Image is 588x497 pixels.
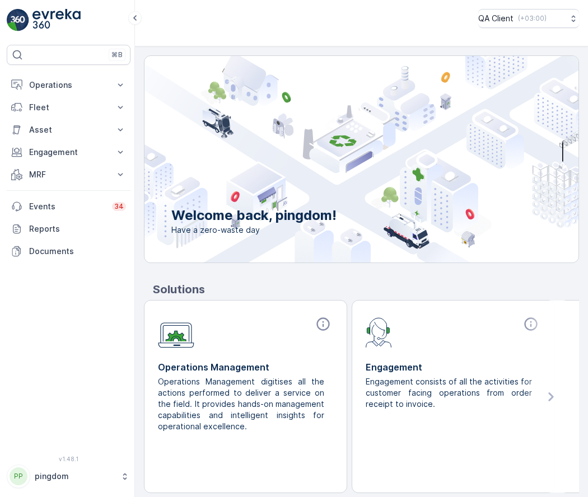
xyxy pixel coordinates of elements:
[158,316,194,348] img: module-icon
[94,56,578,262] img: city illustration
[158,376,324,432] p: Operations Management digitises all the actions performed to deliver a service on the field. It p...
[366,376,532,410] p: Engagement consists of all the activities for customer facing operations from order receipt to in...
[7,163,130,186] button: MRF
[29,79,108,91] p: Operations
[7,96,130,119] button: Fleet
[29,147,108,158] p: Engagement
[158,360,333,374] p: Operations Management
[7,119,130,141] button: Asset
[171,207,337,224] p: Welcome back, pingdom!
[366,360,541,374] p: Engagement
[32,9,81,31] img: logo_light-DOdMpM7g.png
[518,14,547,23] p: ( +03:00 )
[10,467,27,485] div: PP
[114,202,124,211] p: 34
[366,316,392,348] img: module-icon
[29,223,126,235] p: Reports
[111,50,123,59] p: ⌘B
[29,124,108,135] p: Asset
[478,13,514,24] p: QA Client
[7,141,130,163] button: Engagement
[7,465,130,488] button: PPpingdom
[29,246,126,257] p: Documents
[7,74,130,96] button: Operations
[35,471,115,482] p: pingdom
[7,218,130,240] a: Reports
[7,9,29,31] img: logo
[478,9,579,28] button: QA Client(+03:00)
[7,240,130,262] a: Documents
[171,224,337,236] span: Have a zero-waste day
[29,169,108,180] p: MRF
[7,195,130,218] a: Events34
[153,281,579,298] p: Solutions
[29,201,105,212] p: Events
[7,456,130,462] span: v 1.48.1
[29,102,108,113] p: Fleet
